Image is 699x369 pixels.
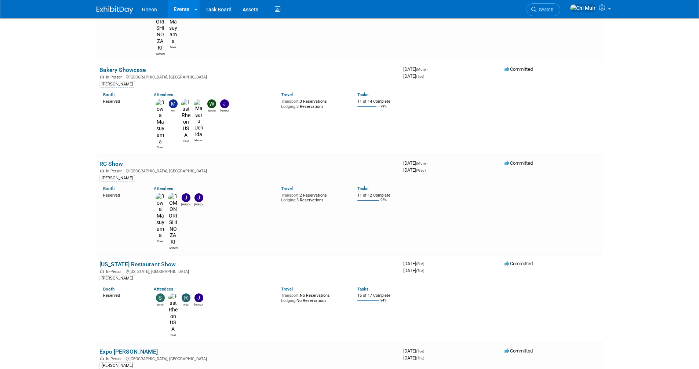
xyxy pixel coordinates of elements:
img: Jose Vanderlinder [194,193,203,202]
img: East Rheon USA [181,99,190,139]
span: Lodging: [281,298,296,303]
span: In-Person [106,357,125,361]
div: 16 of 17 Complete [357,293,397,298]
span: - [425,348,426,354]
span: (Tue) [416,349,424,353]
div: East Rheon USA [168,333,178,337]
span: Lodging: [281,198,296,202]
span: Committed [505,66,533,72]
img: Min Lyu [169,99,178,108]
img: Wataru Fukushima [207,99,216,108]
a: Tasks [357,286,368,292]
div: Reserved [103,292,143,298]
div: John Giacoio [220,108,229,113]
img: Jose Vanderlinder [194,293,203,302]
span: (Tue) [416,74,424,78]
span: - [427,160,428,166]
span: In-Person [106,75,125,80]
span: Committed [505,348,533,354]
a: Attendees [154,286,173,292]
div: Wataru Fukushima [207,108,216,113]
img: John Giacoio [182,193,190,202]
div: [US_STATE], [GEOGRAPHIC_DATA] [99,268,397,274]
span: [DATE] [403,261,426,266]
td: 79% [381,105,387,114]
span: Committed [505,261,533,266]
a: Attendees [154,92,173,97]
span: (Thu) [416,356,424,360]
div: East Rheon USA [181,139,190,143]
span: In-Person [106,169,125,173]
span: [DATE] [403,66,428,72]
span: Transport: [281,293,300,298]
a: Booth [103,186,114,191]
div: [PERSON_NAME] [99,275,135,282]
a: [US_STATE] Restaurant Show [99,261,176,268]
a: RC Show [99,160,123,167]
img: ExhibitDay [97,6,133,14]
a: Attendees [154,186,173,191]
img: Towa Masuyama [156,193,165,239]
span: In-Person [106,269,125,274]
span: [DATE] [403,348,426,354]
img: TOMONORI SHINOZAKI [168,193,178,245]
div: [GEOGRAPHIC_DATA], [GEOGRAPHIC_DATA] [99,74,397,80]
span: Lodging: [281,104,296,109]
td: 92% [381,198,387,208]
a: Booth [103,286,114,292]
div: Towa Masuyama [156,239,165,243]
span: (Tue) [416,269,424,273]
div: [PERSON_NAME] [99,362,135,369]
a: Bakery Showcase [99,66,146,73]
div: TOMONORI SHINOZAKI [168,245,178,250]
div: 11 of 12 Complete [357,193,397,198]
div: Reserved [103,191,143,198]
span: [DATE] [403,355,424,361]
span: Search [536,7,553,12]
a: Tasks [357,92,368,97]
span: (Sun) [416,262,424,266]
td: 94% [381,299,387,308]
span: (Mon) [416,161,426,165]
img: In-Person Event [100,75,104,78]
div: 11 of 14 Complete [357,99,397,104]
a: Travel [281,186,293,191]
div: 2 Reservations 3 Reservations [281,191,346,203]
div: Jose Vanderlinder [194,302,203,307]
div: Towa Masuyama [168,45,178,49]
img: John Giacoio [220,99,229,108]
img: Masaru Uchida [194,99,203,138]
div: [GEOGRAPHIC_DATA], [GEOGRAPHIC_DATA] [99,355,397,361]
div: [GEOGRAPHIC_DATA], [GEOGRAPHIC_DATA] [99,168,397,173]
img: Shinji Imaizumi [156,293,165,302]
span: - [425,261,426,266]
span: - [427,66,428,72]
img: Chi Muir [570,4,596,12]
span: (Mon) [416,67,426,72]
div: 3 Reservations 3 Reservations [281,98,346,109]
div: Shinji Imaizumi [156,302,165,307]
span: Committed [505,160,533,166]
div: No Reservations No Reservations [281,292,346,303]
div: Jose Vanderlinder [194,202,203,207]
a: Travel [281,92,293,97]
span: Transport: [281,193,300,198]
div: Towa Masuyama [156,145,165,149]
img: In-Person Event [100,357,104,360]
img: In-Person Event [100,269,104,273]
a: Search [527,3,560,16]
span: [DATE] [403,268,424,273]
span: [DATE] [403,160,428,166]
div: John Giacoio [181,202,190,207]
a: Travel [281,286,293,292]
a: Expo [PERSON_NAME] [99,348,158,355]
div: Masaru Uchida [194,138,203,142]
div: [PERSON_NAME] [99,81,135,88]
div: TOMONORI SHINOZAKI [156,51,165,56]
div: Reserved [103,98,143,104]
img: East Rheon USA [168,293,178,333]
div: Risa Soejima [181,302,190,307]
img: In-Person Event [100,169,104,172]
a: Tasks [357,186,368,191]
a: Booth [103,92,114,97]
